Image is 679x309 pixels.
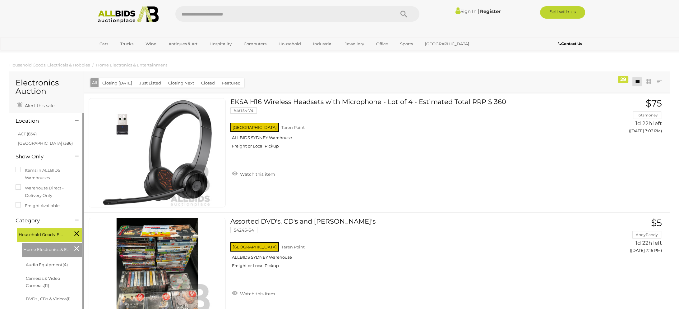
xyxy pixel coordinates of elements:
button: Closed [197,78,219,88]
span: Watch this item [238,171,275,177]
a: Cars [95,39,112,49]
button: Just Listed [136,78,165,88]
h1: Electronics Auction [16,79,77,96]
a: Office [372,39,392,49]
b: Contact Us [558,41,582,46]
a: [GEOGRAPHIC_DATA] (386) [18,141,73,146]
label: Items in ALLBIDS Warehouses [16,167,77,181]
span: (11) [44,283,49,288]
img: Allbids.com.au [95,6,162,23]
img: 54035-74a.jpg [103,98,212,207]
h4: Location [16,118,66,124]
a: [GEOGRAPHIC_DATA] [421,39,473,49]
a: $5 AndyPandy 1d 22h left ([DATE] 7:16 PM) [577,218,663,257]
a: Sports [396,39,417,49]
span: Home Electronics & Entertainment [23,244,70,253]
a: Household Goods, Electricals & Hobbies [9,62,90,67]
a: Computers [240,39,270,49]
a: Sign In [455,8,477,14]
a: Register [480,8,501,14]
button: Search [388,6,419,22]
a: DVDs , CDs & Videos(1) [26,296,71,301]
h4: Show Only [16,154,66,160]
span: (1) [67,296,71,301]
a: Assorted DVD's, CD's and [PERSON_NAME]'s 54245-64 [GEOGRAPHIC_DATA] Taren Point ALLBIDS SYDNEY Wa... [235,218,567,273]
span: $75 [646,98,662,109]
button: Featured [218,78,244,88]
a: Industrial [309,39,337,49]
div: 29 [618,76,628,83]
button: Closing Next [164,78,198,88]
a: Sell with us [540,6,585,19]
a: Jewellery [341,39,368,49]
span: Household Goods, Electricals & Hobbies [19,229,65,238]
a: Audio Equipment(4) [26,262,68,267]
a: Trucks [116,39,137,49]
a: $75 1lotsmoney 1d 22h left ([DATE] 7:02 PM) [577,98,663,137]
span: | [478,8,479,15]
a: Wine [141,39,160,49]
span: Watch this item [238,291,275,297]
button: Closing [DATE] [99,78,136,88]
span: (4) [62,262,68,267]
label: Warehouse Direct - Delivery Only [16,184,77,199]
a: Cameras & Video Cameras(11) [26,276,60,288]
a: Hospitality [206,39,236,49]
a: Watch this item [230,289,277,298]
span: Alert this sale [23,103,54,108]
button: All [90,78,99,87]
a: Watch this item [230,169,277,178]
a: Household [275,39,305,49]
label: Freight Available [16,202,60,209]
h4: Category [16,218,66,224]
a: EKSA H16 Wireless Headsets with Microphone - Lot of 4 - Estimated Total RRP $ 360 54035-74 [GEOGR... [235,98,567,153]
a: ACT (834) [18,131,37,136]
a: Antiques & Art [164,39,201,49]
span: $5 [651,217,662,229]
a: Contact Us [558,40,584,47]
a: Home Electronics & Entertainment [96,62,167,67]
a: Alert this sale [16,100,56,110]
